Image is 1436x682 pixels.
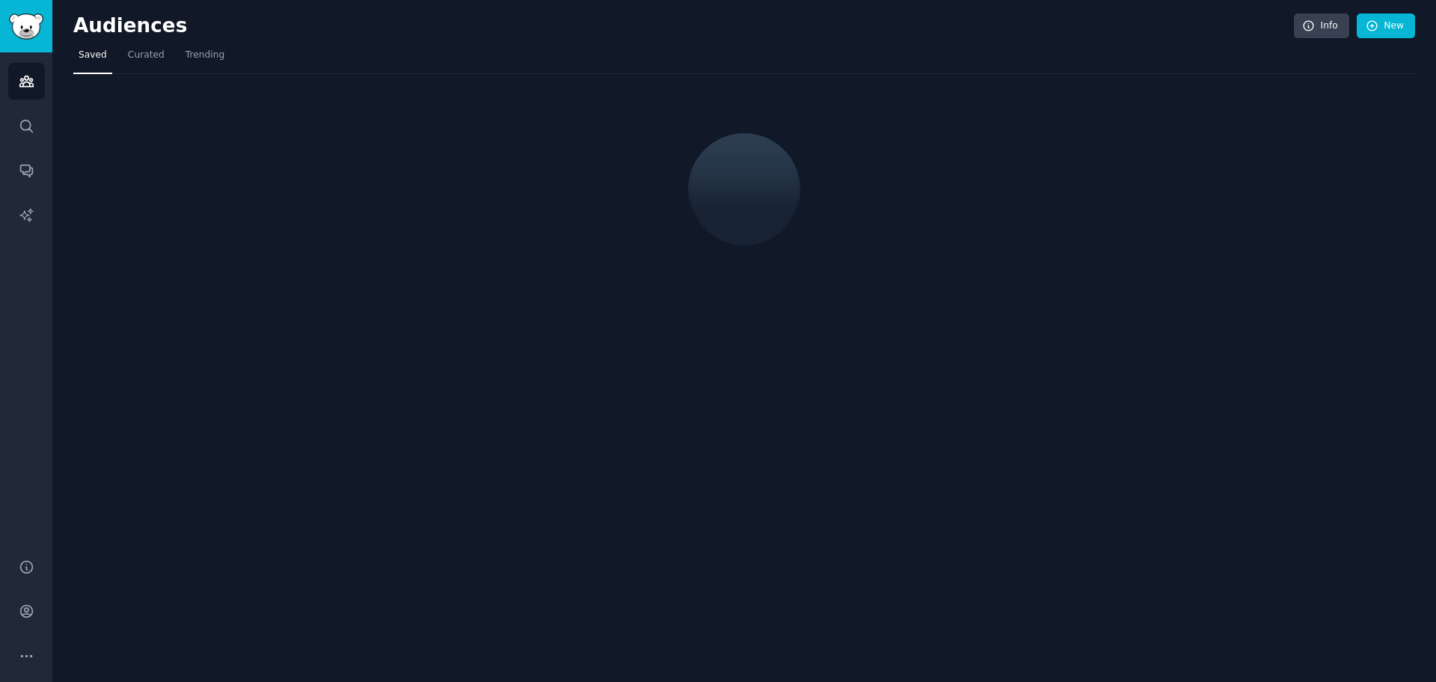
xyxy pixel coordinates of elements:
[185,49,224,62] span: Trending
[73,14,1294,38] h2: Audiences
[1294,13,1349,39] a: Info
[1357,13,1415,39] a: New
[123,43,170,74] a: Curated
[128,49,165,62] span: Curated
[180,43,230,74] a: Trending
[73,43,112,74] a: Saved
[9,13,43,40] img: GummySearch logo
[79,49,107,62] span: Saved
